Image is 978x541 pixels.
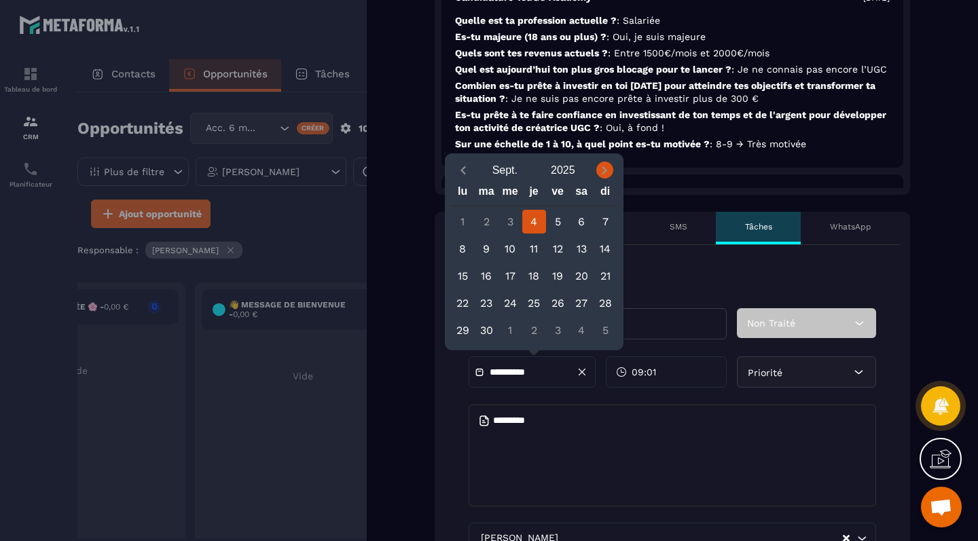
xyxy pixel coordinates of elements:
[475,237,499,261] div: 9
[710,138,806,149] span: : 8-9 → Très motivée
[522,291,546,315] div: 25
[475,291,499,315] div: 23
[522,264,546,288] div: 18
[546,318,570,342] div: 3
[830,221,871,232] p: WhatsApp
[534,158,592,182] button: Open years overlay
[475,264,499,288] div: 16
[592,161,617,179] button: Next month
[451,210,475,234] div: 1
[570,264,594,288] div: 20
[451,210,617,342] div: Calendar days
[921,487,962,527] a: Ouvrir le chat
[451,182,475,206] div: lu
[451,182,617,342] div: Calendar wrapper
[451,291,475,315] div: 22
[522,210,546,234] div: 4
[451,318,475,342] div: 29
[499,210,522,234] div: 3
[451,237,475,261] div: 8
[570,182,594,206] div: sa
[670,221,687,232] p: SMS
[499,291,522,315] div: 24
[594,318,617,342] div: 5
[546,291,570,315] div: 26
[455,79,890,105] p: Combien es-tu prête à investir en toi [DATE] pour atteindre tes objectifs et transformer ta situa...
[594,264,617,288] div: 21
[476,158,535,182] button: Open months overlay
[594,182,617,206] div: di
[546,237,570,261] div: 12
[745,221,772,232] p: Tâches
[451,161,476,179] button: Previous month
[570,291,594,315] div: 27
[546,264,570,288] div: 19
[546,210,570,234] div: 5
[594,210,617,234] div: 7
[475,210,499,234] div: 2
[748,367,782,378] span: Priorité
[546,182,570,206] div: ve
[475,182,499,206] div: ma
[451,264,475,288] div: 15
[505,93,759,104] span: : Je ne suis pas encore prête à investir plus de 300 €
[522,237,546,261] div: 11
[600,122,664,133] span: : Oui, à fond !
[455,138,890,151] p: Sur une échelle de 1 à 10, à quel point es-tu motivée ?
[499,318,522,342] div: 1
[455,109,890,134] p: Es-tu prête à te faire confiance en investissant de ton temps et de l'argent pour développer ton ...
[499,182,522,206] div: me
[570,210,594,234] div: 6
[522,318,546,342] div: 2
[632,365,656,379] span: 09:01
[570,318,594,342] div: 4
[522,182,546,206] div: je
[570,237,594,261] div: 13
[475,318,499,342] div: 30
[594,237,617,261] div: 14
[747,318,795,329] span: Non Traité
[594,291,617,315] div: 28
[499,237,522,261] div: 10
[499,264,522,288] div: 17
